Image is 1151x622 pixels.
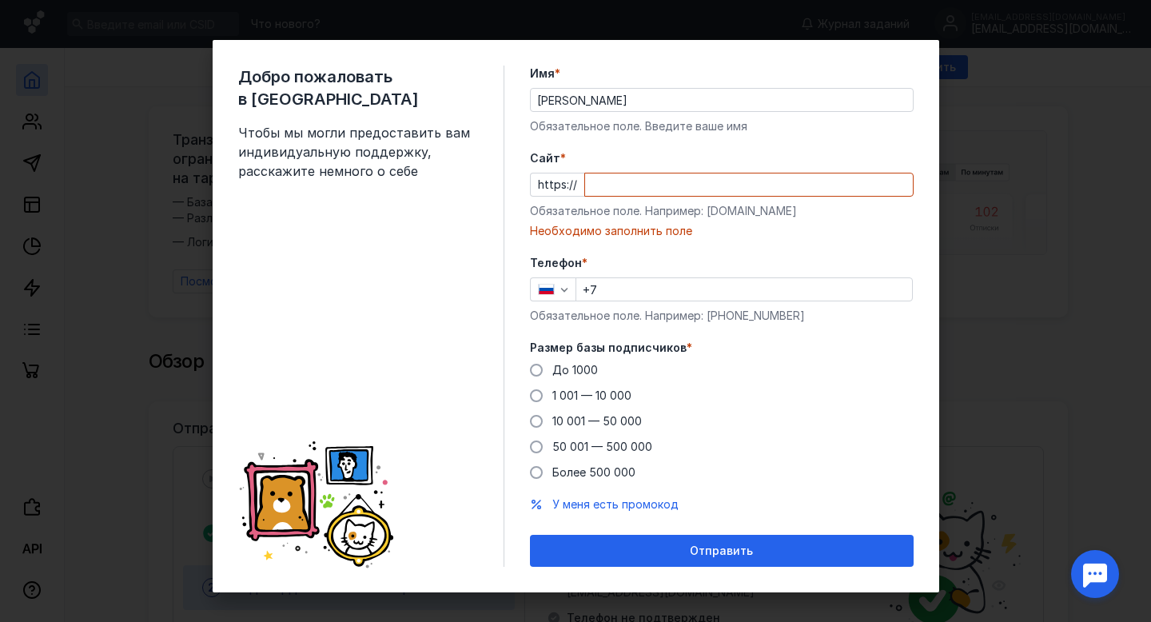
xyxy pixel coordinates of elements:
[552,497,679,511] span: У меня есть промокод
[530,203,914,219] div: Обязательное поле. Например: [DOMAIN_NAME]
[238,123,478,181] span: Чтобы мы могли предоставить вам индивидуальную поддержку, расскажите немного о себе
[552,440,652,453] span: 50 001 — 500 000
[530,118,914,134] div: Обязательное поле. Введите ваше имя
[552,496,679,512] button: У меня есть промокод
[552,363,598,377] span: До 1000
[552,389,631,402] span: 1 001 — 10 000
[530,535,914,567] button: Отправить
[690,544,753,558] span: Отправить
[530,255,582,271] span: Телефон
[530,340,687,356] span: Размер базы подписчиков
[530,66,555,82] span: Имя
[530,150,560,166] span: Cайт
[552,465,635,479] span: Более 500 000
[530,308,914,324] div: Обязательное поле. Например: [PHONE_NUMBER]
[238,66,478,110] span: Добро пожаловать в [GEOGRAPHIC_DATA]
[552,414,642,428] span: 10 001 — 50 000
[530,223,914,239] div: Необходимо заполнить поле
